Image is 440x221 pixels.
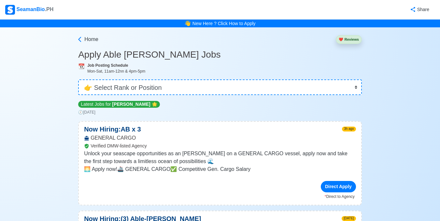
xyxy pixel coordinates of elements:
p: Direct to Agency [84,194,355,200]
a: Home [77,35,98,43]
span: 🕖 [DATE] [78,110,95,115]
div: Direct Apply [321,181,356,192]
span: 🌅 Apply now!🚢 GENERAL CARGO✅ Competitive Gen. Cargo Salary [84,166,250,172]
div: Unlock your seascape opportunities as an [PERSON_NAME] on a GENERAL CARGO vessel, apply now and t... [79,150,361,181]
span: 3h ago [342,127,356,131]
span: bell [184,19,191,28]
span: heart [339,37,343,41]
span: Verified DMW-listed Agency [91,143,147,148]
span: [PERSON_NAME] [112,102,150,107]
a: New Here ? Click How to Apply [192,21,256,26]
h3: Apply Able [PERSON_NAME] Jobs [78,49,362,60]
div: SeamanBio [5,5,53,15]
p: Now Hiring: AB x 3 [79,124,146,134]
div: GENERAL CARGO [79,134,361,150]
button: Share [404,3,435,16]
p: Latest Jobs for [78,101,160,108]
span: star [152,102,157,107]
b: Job Posting Schedule [87,63,128,68]
span: .PH [45,7,54,12]
span: calendar [78,63,85,69]
span: [DATE] [342,216,356,221]
span: Home [84,35,98,43]
img: Logo [5,5,15,15]
div: Mon-Sat, 11am-12nn & 4pm-5pm [87,68,362,74]
button: heartReviews [336,35,362,44]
